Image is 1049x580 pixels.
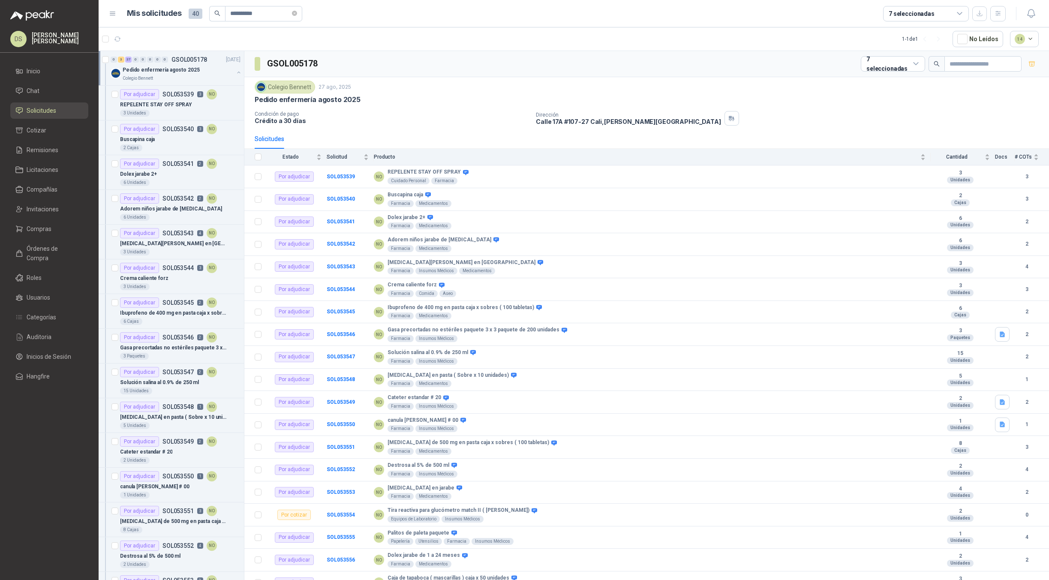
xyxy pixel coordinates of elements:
[10,329,88,345] a: Auditoria
[951,312,970,319] div: Cajas
[162,369,194,375] p: SOL053547
[327,466,355,472] b: SOL053552
[120,436,159,447] div: Por adjudicar
[947,222,974,228] div: Unidades
[415,200,451,207] div: Medicamentos
[947,379,974,386] div: Unidades
[415,245,451,252] div: Medicamentos
[319,83,351,91] p: 27 ago, 2025
[99,155,244,190] a: Por adjudicarSOL0535412NODolex jarabe 2+6 Unidades
[207,436,217,447] div: NO
[120,144,142,151] div: 2 Cajas
[27,106,56,115] span: Solicitudes
[267,154,315,160] span: Estado
[931,154,983,160] span: Cantidad
[415,222,451,229] div: Medicamentos
[536,112,721,118] p: Dirección
[27,185,57,194] span: Compañías
[327,399,355,405] a: SOL053549
[415,358,457,365] div: Insumos Médicos
[327,534,355,540] b: SOL053555
[327,512,355,518] a: SOL053554
[415,267,457,274] div: Insumos Médicos
[207,506,217,516] div: NO
[327,489,355,495] a: SOL053553
[388,304,534,311] b: Ibuprofeno de 400 mg en pasta caja x sobres ( 100 tabletas)
[327,354,355,360] a: SOL053547
[255,117,529,124] p: Crédito a 30 días
[1015,263,1039,271] b: 4
[99,294,244,329] a: Por adjudicarSOL0535452NOIbuprofeno de 400 mg en pasta caja x sobres ( 100 tabletas)6 Cajas
[162,57,168,63] div: 0
[275,216,314,227] div: Por adjudicar
[374,194,384,204] div: NO
[120,506,159,516] div: Por adjudicar
[197,439,203,445] p: 2
[197,369,203,375] p: 2
[207,89,217,99] div: NO
[10,10,54,21] img: Logo peakr
[162,404,194,410] p: SOL053548
[439,290,456,297] div: Aseo
[27,244,80,263] span: Órdenes de Compra
[275,307,314,317] div: Por adjudicar
[275,374,314,385] div: Por adjudicar
[415,380,451,387] div: Medicamentos
[388,327,559,334] b: Gasa precortadas no estériles paquete 3 x 3 paquete de 200 unidades
[120,457,150,464] div: 2 Unidades
[10,368,88,385] a: Hangfire
[10,221,88,237] a: Compras
[415,290,438,297] div: Comida
[947,177,974,183] div: Unidades
[120,283,150,290] div: 3 Unidades
[1015,308,1039,316] b: 2
[207,541,217,551] div: NO
[931,260,990,267] b: 3
[27,293,50,302] span: Usuarios
[327,421,355,427] b: SOL053550
[934,61,940,67] span: search
[10,102,88,119] a: Solicitudes
[536,118,721,125] p: Calle 17A #107-27 Cali , [PERSON_NAME][GEOGRAPHIC_DATA]
[99,364,244,398] a: Por adjudicarSOL0535472NOSolución salina al 0.9% de 250 ml15 Unidades
[931,192,990,199] b: 2
[197,543,203,549] p: 4
[118,57,124,63] div: 3
[388,372,509,379] b: [MEDICAL_DATA] en pasta ( Sobre x 10 unidades)
[197,91,203,97] p: 3
[327,376,355,382] b: SOL053548
[866,54,910,73] div: 7 seleccionadas
[162,230,194,236] p: SOL053543
[27,145,58,155] span: Remisiones
[889,9,935,18] div: 7 seleccionadas
[275,284,314,295] div: Por adjudicar
[1010,31,1039,47] button: 14
[27,204,59,214] span: Invitaciones
[374,239,384,249] div: NO
[10,63,88,79] a: Inicio
[207,332,217,343] div: NO
[10,289,88,306] a: Usuarios
[123,66,200,74] p: Pedido enfermería agosto 2025
[162,300,194,306] p: SOL053545
[931,395,990,402] b: 2
[374,352,384,362] div: NO
[1015,240,1039,248] b: 2
[99,433,244,468] a: Por adjudicarSOL0535492NOCateter estandar # 202 Unidades
[197,300,203,306] p: 2
[120,318,142,325] div: 6 Cajas
[120,135,155,144] p: Buscapina caja
[10,270,88,286] a: Roles
[207,124,217,134] div: NO
[120,471,159,481] div: Por adjudicar
[10,349,88,365] a: Inicios de Sesión
[27,86,39,96] span: Chat
[197,334,203,340] p: 2
[327,219,355,225] b: SOL053541
[120,214,150,221] div: 6 Unidades
[214,10,220,16] span: search
[327,286,355,292] a: SOL053544
[1015,149,1049,165] th: # COTs
[327,444,355,450] a: SOL053551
